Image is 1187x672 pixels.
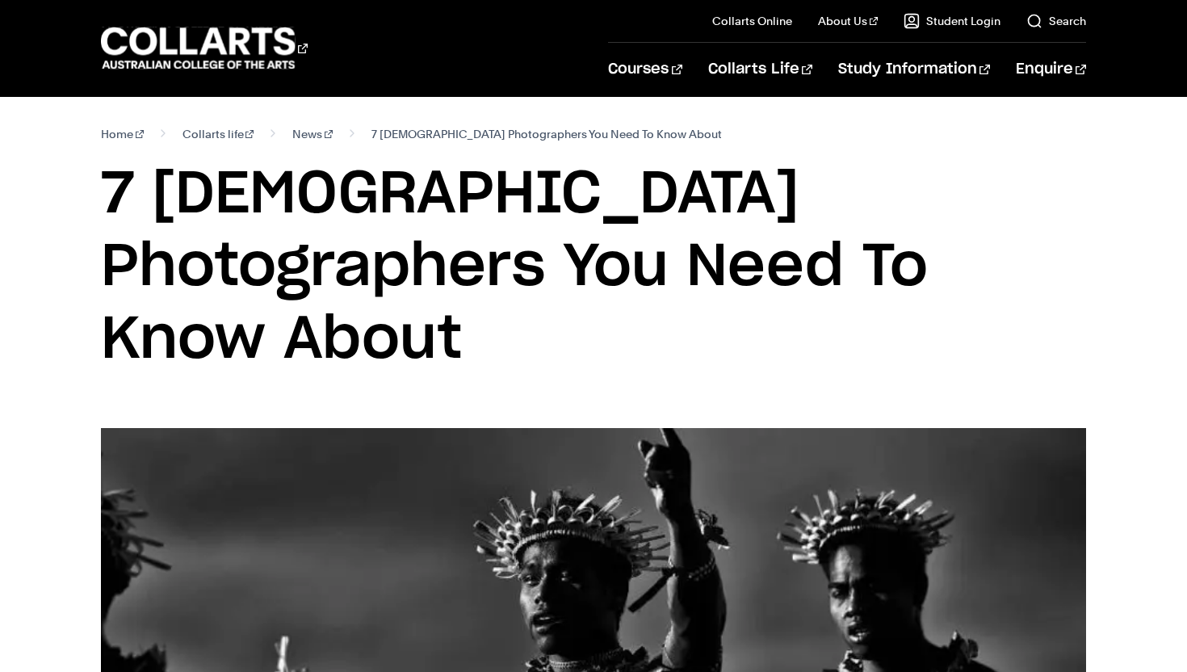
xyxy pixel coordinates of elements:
[838,43,990,96] a: Study Information
[904,13,1000,29] a: Student Login
[371,123,722,145] span: 7 [DEMOGRAPHIC_DATA] Photographers You Need To Know About
[182,123,254,145] a: Collarts life
[101,25,308,71] div: Go to homepage
[101,123,144,145] a: Home
[292,123,333,145] a: News
[712,13,792,29] a: Collarts Online
[1026,13,1086,29] a: Search
[1016,43,1086,96] a: Enquire
[101,158,1086,376] h1: 7 [DEMOGRAPHIC_DATA] Photographers You Need To Know About
[708,43,812,96] a: Collarts Life
[818,13,878,29] a: About Us
[608,43,682,96] a: Courses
